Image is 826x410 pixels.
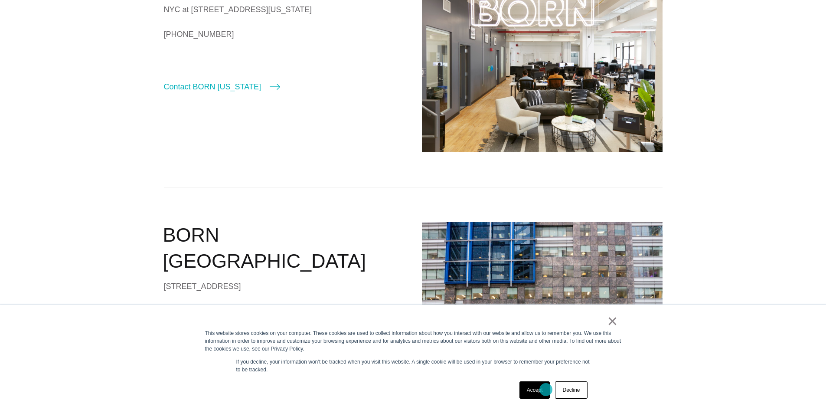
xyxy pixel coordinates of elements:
a: Contact BORN [US_STATE] [164,81,280,93]
a: Decline [555,381,587,399]
div: This website stores cookies on your computer. These cookies are used to collect information about... [205,329,621,353]
p: If you decline, your information won’t be tracked when you visit this website. A single cookie wi... [236,358,590,374]
h2: BORN [GEOGRAPHIC_DATA] [163,222,405,275]
a: [PHONE_NUMBER] [164,28,405,41]
div: [STREET_ADDRESS] [164,280,405,293]
div: NYC at [STREET_ADDRESS][US_STATE] [164,3,405,16]
a: × [607,317,618,325]
a: Accept [519,381,550,399]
